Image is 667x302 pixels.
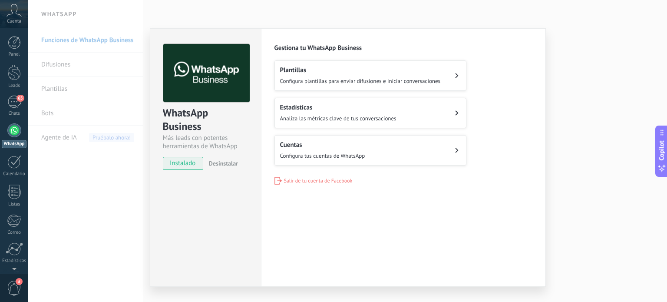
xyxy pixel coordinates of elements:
span: Cuenta [7,19,21,24]
span: 65 [17,95,24,102]
span: Copilot [657,140,666,160]
span: 3 [16,278,23,285]
h2: Estadísticas [280,103,396,112]
div: Panel [2,52,27,57]
div: Listas [2,202,27,207]
span: Desinstalar [209,159,238,167]
img: logo_main.png [163,44,250,103]
h2: Cuentas [280,141,365,149]
button: PlantillasConfigura plantillas para enviar difusiones e iniciar conversaciones [274,60,466,91]
button: Desinstalar [205,157,238,170]
div: Estadísticas [2,258,27,264]
span: Salir de tu cuenta de Facebook [284,178,353,184]
h2: Plantillas [280,66,441,74]
div: Correo [2,230,27,236]
div: WhatsApp [2,140,26,148]
span: instalado [163,157,203,170]
button: EstadísticasAnaliza las métricas clave de tus conversaciones [274,98,466,128]
div: Calendario [2,171,27,177]
div: Más leads con potentes herramientas de WhatsApp [163,134,248,150]
div: Chats [2,111,27,116]
span: Analiza las métricas clave de tus conversaciones [280,115,396,122]
button: CuentasConfigura tus cuentas de WhatsApp [274,135,466,166]
div: Leads [2,83,27,89]
div: WhatsApp Business [163,106,248,134]
button: Salir de tu cuenta de Facebook [274,177,353,185]
h2: Gestiona tu WhatsApp Business [274,44,532,52]
span: Configura tus cuentas de WhatsApp [280,152,365,159]
span: Configura plantillas para enviar difusiones e iniciar conversaciones [280,77,441,85]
